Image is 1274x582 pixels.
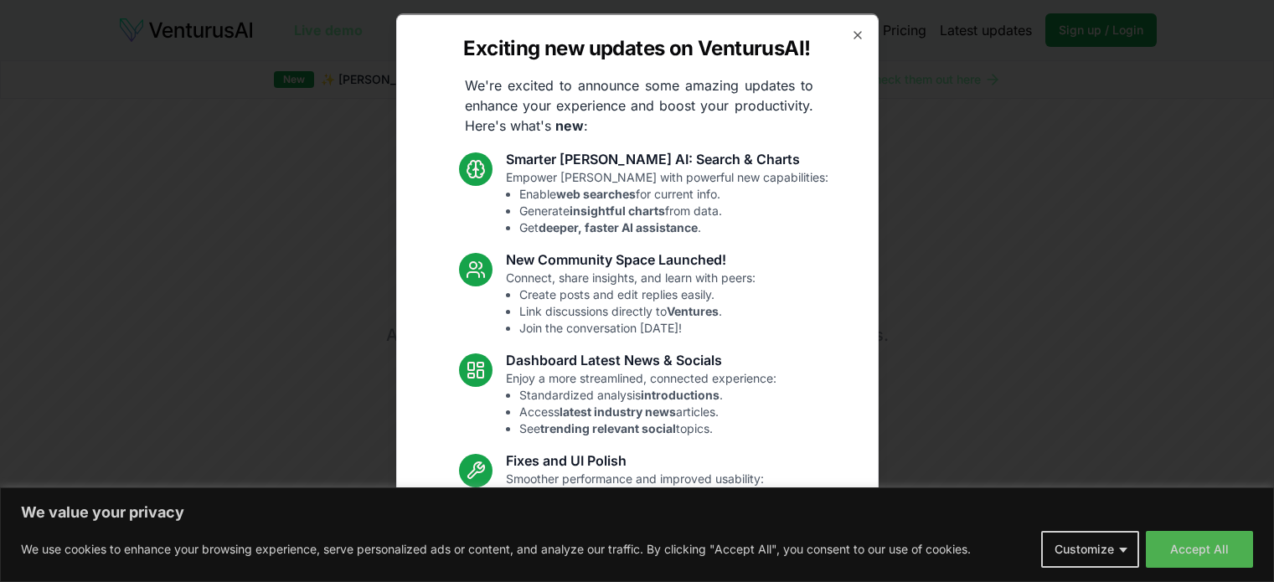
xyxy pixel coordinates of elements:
strong: insightful charts [570,203,665,217]
h2: Exciting new updates on VenturusAI! [463,34,810,61]
p: We're excited to announce some amazing updates to enhance your experience and boost your producti... [451,75,827,135]
p: Connect, share insights, and learn with peers: [506,269,756,336]
h3: Smarter [PERSON_NAME] AI: Search & Charts [506,148,828,168]
strong: Ventures [667,303,719,317]
strong: introductions [641,387,720,401]
li: Standardized analysis . [519,386,776,403]
strong: trending relevant social [540,420,676,435]
li: Resolved [PERSON_NAME] chart loading issue. [519,487,779,503]
h3: Dashboard Latest News & Socials [506,349,776,369]
li: Generate from data. [519,202,828,219]
p: Enjoy a more streamlined, connected experience: [506,369,776,436]
strong: new [555,116,584,133]
h3: Fixes and UI Polish [506,450,779,470]
li: Fixed mobile chat & sidebar glitches. [519,503,779,520]
strong: deeper, faster AI assistance [539,219,698,234]
h3: New Community Space Launched! [506,249,756,269]
li: Create posts and edit replies easily. [519,286,756,302]
li: Enhanced overall UI consistency. [519,520,779,537]
p: Smoother performance and improved usability: [506,470,779,537]
li: See topics. [519,420,776,436]
p: Empower [PERSON_NAME] with powerful new capabilities: [506,168,828,235]
strong: web searches [556,186,636,200]
strong: latest industry news [560,404,676,418]
li: Enable for current info. [519,185,828,202]
li: Link discussions directly to . [519,302,756,319]
li: Access articles. [519,403,776,420]
li: Get . [519,219,828,235]
li: Join the conversation [DATE]! [519,319,756,336]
